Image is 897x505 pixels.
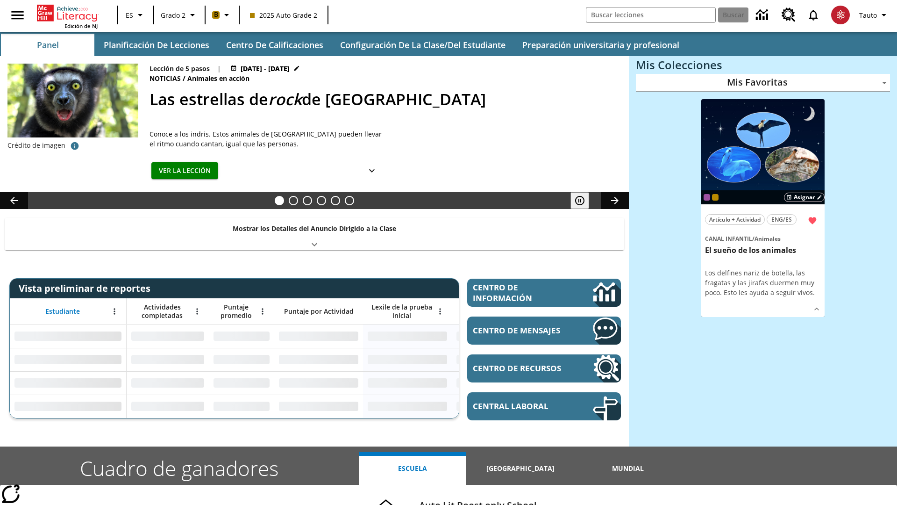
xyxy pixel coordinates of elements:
div: Conoce a los indris. Estos animales de [GEOGRAPHIC_DATA] pueden llevar el ritmo cuando cantan, ig... [149,129,383,149]
div: Sin datos, [209,348,274,371]
button: Perfil/Configuración [855,7,893,23]
span: Animales [755,235,781,243]
div: Portada [37,3,98,29]
a: Portada [37,4,98,22]
p: Crédito de imagen [7,141,65,150]
span: ES [126,10,133,20]
a: Centro de información [750,2,776,28]
span: Centro de mensajes [473,325,565,336]
div: Sin datos, [127,348,209,371]
p: Lección de 5 pasos [149,64,210,73]
span: Centro de información [473,282,561,303]
span: Tauto [859,10,877,20]
button: Abrir menú [190,304,204,318]
button: Crédito: mirecca/iStock/Getty Images Plus [65,137,84,154]
div: Mis Favoritas [636,74,890,92]
a: Centro de recursos, Se abrirá en una pestaña nueva. [467,354,621,382]
span: / [183,74,185,83]
a: Centro de información [467,279,621,307]
button: Artículo + Actividad [705,214,765,225]
button: Configuración de la clase/del estudiante [333,34,513,56]
span: Grado 2 [161,10,185,20]
h2: Las estrellas de rock de Madagascar [149,87,618,111]
h3: El sueño de los animales [705,245,821,255]
button: Lenguaje: ES, Selecciona un idioma [121,7,150,23]
span: Noticias [149,73,183,84]
span: B [214,9,218,21]
button: Carrusel de lecciones, seguir [601,192,629,209]
a: Central laboral [467,392,621,420]
span: / [752,235,755,243]
button: Preparación universitaria y profesional [515,34,687,56]
i: rock [268,88,302,110]
h3: Mis Colecciones [636,58,890,72]
button: Diapositiva 1 Las estrellas de <i>rock</i> de Madagascar [275,196,284,205]
button: Mundial [574,452,682,485]
span: Asignar [794,193,815,202]
a: Centro de recursos, Se abrirá en una pestaña nueva. [776,2,801,28]
button: Ver más [363,162,381,180]
div: lesson details [701,99,825,317]
span: Animales en acción [187,73,251,84]
img: avatar image [831,6,850,24]
span: 2025 Auto Grade 2 [250,10,317,20]
button: Pausar [570,192,589,209]
button: Ver la lección [151,162,218,180]
button: Abrir menú [256,304,270,318]
button: ENG/ES [767,214,797,225]
button: Grado: Grado 2, Elige un grado [157,7,202,23]
button: [GEOGRAPHIC_DATA] [466,452,574,485]
span: Centro de recursos [473,363,565,374]
button: Asignar Elegir fechas [784,193,825,202]
button: Escoja un nuevo avatar [826,3,855,27]
span: ENG/ES [771,215,792,224]
button: Diapositiva 6 Una idea, mucho trabajo [345,196,354,205]
a: Centro de mensajes [467,317,621,345]
span: Vista preliminar de reportes [19,282,155,295]
a: Notificaciones [801,3,826,27]
span: Estudiante [45,307,80,316]
button: Abrir menú [433,304,447,318]
input: Buscar campo [586,7,715,22]
span: Artículo + Actividad [709,215,761,224]
button: Boost El color de la clase es anaranjado claro. Cambiar el color de la clase. [208,7,236,23]
div: Sin datos, [127,371,209,395]
div: Los delfines nariz de botella, las fragatas y las jirafas duermen muy poco. Esto les ayuda a segu... [705,268,821,297]
div: Sin datos, [127,325,209,348]
div: Sin datos, [452,348,541,371]
div: Sin datos, [452,371,541,395]
div: Sin datos, [452,395,541,418]
button: Diapositiva 4 ¿Los autos del futuro? [317,196,326,205]
div: OL 2025 Auto Grade 3 [704,194,710,201]
img: Un indri de brillantes ojos amarillos mira a la cámara. [7,64,138,137]
span: Edición de NJ [64,22,98,29]
button: Remover de Favoritas [804,212,821,229]
span: Tema: Canal Infantil/Animales [705,233,821,244]
button: Diapositiva 3 Modas que pasaron de moda [303,196,312,205]
div: Sin datos, [127,395,209,418]
button: Escuela [359,452,466,485]
button: 27 ago - 27 ago Elegir fechas [228,64,302,73]
button: Diapositiva 2 ¿Lo quieres con papas fritas? [289,196,298,205]
button: Panel [1,34,94,56]
span: Actividades completadas [131,303,193,320]
span: Central laboral [473,401,565,411]
span: [DATE] - [DATE] [241,64,290,73]
div: Sin datos, [452,325,541,348]
span: Lexile de la prueba inicial [368,303,436,320]
span: | [217,64,221,73]
p: Mostrar los Detalles del Anuncio Dirigido a la Clase [233,224,396,233]
span: Canal Infantil [705,235,752,243]
div: Sin datos, [209,371,274,395]
div: Pausar [570,192,598,209]
div: Sin datos, [209,395,274,418]
button: Ver más [810,302,824,316]
button: Centro de calificaciones [219,34,331,56]
span: Puntaje por Actividad [284,307,354,316]
button: Abrir el menú lateral [4,1,31,29]
span: Puntaje promedio [214,303,258,320]
div: Mostrar los Detalles del Anuncio Dirigido a la Clase [5,218,624,250]
div: New 2025 class [712,194,719,201]
button: Diapositiva 5 ¿Cuál es la gran idea? [331,196,340,205]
